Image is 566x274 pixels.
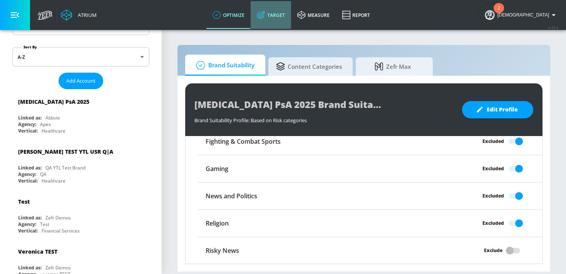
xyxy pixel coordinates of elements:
div: [MEDICAL_DATA] PsA 2025Linked as:AbbvieAgency:ApexVertical:Healthcare [12,92,149,136]
h6: News and Politics [206,192,257,200]
div: Linked as: [18,115,42,121]
a: optimize [206,1,251,29]
div: A-Z [12,47,149,66]
button: Open Resource Center, 2 new notifications [479,4,501,25]
div: [PERSON_NAME] TEST YTL USR Q|A [18,148,113,155]
button: Edit Profile [462,101,533,118]
div: Zefr Demos [45,264,71,271]
div: Test [40,221,49,228]
h6: Gaming [206,164,228,173]
div: Healthcare [42,178,65,184]
span: Edit Profile [477,105,518,115]
button: Add Account [59,73,103,89]
div: [MEDICAL_DATA] PsA 2025 [18,98,89,105]
span: Zefr Max [363,57,422,76]
div: Vertical: [18,228,38,234]
a: Report [336,1,376,29]
div: TestLinked as:Zefr DemosAgency:TestVertical:Financial Services [12,192,149,236]
div: QA YTL Test Brand [45,164,85,171]
div: Healthcare [42,128,65,134]
div: Agency: [18,171,36,178]
span: Content Categories [276,57,342,76]
div: Financial Services [42,228,80,234]
div: 2 [497,8,500,18]
button: [DEMOGRAPHIC_DATA] [486,10,558,20]
div: Abbvie [45,115,60,121]
div: Zefr Demos [45,214,71,221]
span: login as: isaiah.turner@zefr.com [494,12,549,18]
a: Atrium [61,9,97,21]
div: Test [18,198,30,205]
h6: Risky News [206,246,239,255]
div: Linked as: [18,164,42,171]
div: Linked as: [18,214,42,221]
div: [PERSON_NAME] TEST YTL USR Q|ALinked as:QA YTL Test BrandAgency:QAVertical:Healthcare [12,142,149,186]
span: v 4.25.4 [548,25,558,30]
div: Brand Suitability Profile: Based on Risk categories [194,113,454,124]
div: Veronica TEST [18,248,57,255]
span: Brand Suitability [193,56,255,75]
label: Sort By [22,45,39,50]
div: Linked as: [18,264,42,271]
div: QA [40,171,47,178]
a: Target [251,1,291,29]
a: measure [291,1,336,29]
div: Apex [40,121,51,128]
h6: Fighting & Combat Sports [206,137,281,146]
div: Atrium [75,12,97,18]
div: Agency: [18,221,36,228]
div: Vertical: [18,178,38,184]
h6: Religion [206,219,229,228]
span: Add Account [66,76,95,85]
div: Agency: [18,121,36,128]
div: Vertical: [18,128,38,134]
